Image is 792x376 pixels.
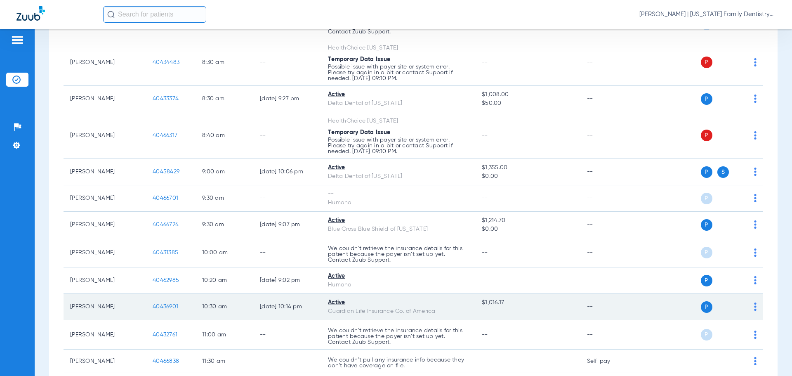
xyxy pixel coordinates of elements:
td: 10:00 AM [196,238,253,267]
td: 8:30 AM [196,86,253,112]
div: Active [328,90,469,99]
span: P [701,301,712,313]
span: $0.00 [482,172,573,181]
td: -- [580,112,636,159]
td: -- [580,238,636,267]
td: -- [580,212,636,238]
td: [PERSON_NAME] [64,294,146,320]
td: [PERSON_NAME] [64,159,146,185]
img: group-dot-blue.svg [754,168,757,176]
div: Active [328,298,469,307]
td: 9:30 AM [196,185,253,212]
td: 10:30 AM [196,294,253,320]
p: We couldn’t pull any insurance info because they don’t have coverage on file. [328,357,469,369]
span: -- [482,332,488,338]
span: P [701,57,712,68]
td: [PERSON_NAME] [64,112,146,159]
td: -- [580,185,636,212]
td: -- [253,185,321,212]
div: Active [328,163,469,172]
span: 40466838 [153,358,179,364]
td: [PERSON_NAME] [64,350,146,373]
span: $0.00 [482,225,573,234]
img: Search Icon [107,11,115,18]
img: group-dot-blue.svg [754,303,757,311]
td: -- [580,86,636,112]
span: -- [482,59,488,65]
div: HealthChoice [US_STATE] [328,117,469,125]
span: 40466317 [153,132,177,138]
td: -- [253,350,321,373]
td: [PERSON_NAME] [64,320,146,350]
td: [DATE] 10:06 PM [253,159,321,185]
span: 40458429 [153,169,179,175]
div: Humana [328,281,469,289]
div: Guardian Life Insurance Co. of America [328,307,469,316]
td: 9:00 AM [196,159,253,185]
span: 40431385 [153,250,178,255]
span: $1,355.00 [482,163,573,172]
td: [PERSON_NAME] [64,185,146,212]
div: Active [328,272,469,281]
span: 40466724 [153,222,179,227]
span: $50.00 [482,99,573,108]
div: Delta Dental of [US_STATE] [328,99,469,108]
input: Search for patients [103,6,206,23]
img: group-dot-blue.svg [754,131,757,140]
td: -- [580,267,636,294]
td: [DATE] 10:14 PM [253,294,321,320]
span: $1,008.00 [482,90,573,99]
td: [DATE] 9:07 PM [253,212,321,238]
td: 10:20 AM [196,267,253,294]
span: $1,016.17 [482,298,573,307]
span: P [701,93,712,105]
td: 8:30 AM [196,39,253,86]
div: -- [328,190,469,199]
img: hamburger-icon [11,35,24,45]
span: S [717,166,729,178]
td: [PERSON_NAME] [64,212,146,238]
span: P [701,193,712,204]
td: Self-pay [580,350,636,373]
p: Possible issue with payer site or system error. Please try again in a bit or contact Support if n... [328,64,469,81]
td: -- [580,159,636,185]
div: HealthChoice [US_STATE] [328,44,469,52]
span: -- [482,277,488,283]
div: Active [328,216,469,225]
span: P [701,329,712,341]
td: -- [253,320,321,350]
span: P [701,275,712,286]
span: 40433374 [153,96,179,102]
td: -- [580,320,636,350]
span: -- [482,307,573,316]
span: -- [482,195,488,201]
img: Zuub Logo [16,6,45,21]
td: 11:00 AM [196,320,253,350]
span: P [701,219,712,231]
span: Temporary Data Issue [328,57,390,62]
span: P [701,247,712,258]
td: [PERSON_NAME] [64,39,146,86]
span: -- [482,132,488,138]
p: Possible issue with payer site or system error. Please try again in a bit or contact Support if n... [328,137,469,154]
span: Temporary Data Issue [328,130,390,135]
span: 40432761 [153,332,177,338]
td: 9:30 AM [196,212,253,238]
img: group-dot-blue.svg [754,194,757,202]
img: group-dot-blue.svg [754,331,757,339]
span: P [701,166,712,178]
div: Chat Widget [751,336,792,376]
td: [DATE] 9:27 PM [253,86,321,112]
img: group-dot-blue.svg [754,58,757,66]
td: [PERSON_NAME] [64,238,146,267]
span: 40436901 [153,304,178,310]
div: Delta Dental of [US_STATE] [328,172,469,181]
td: -- [580,39,636,86]
span: 40434483 [153,59,179,65]
td: [PERSON_NAME] [64,86,146,112]
td: -- [253,238,321,267]
td: -- [253,39,321,86]
td: -- [253,112,321,159]
img: group-dot-blue.svg [754,95,757,103]
span: 40466701 [153,195,178,201]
